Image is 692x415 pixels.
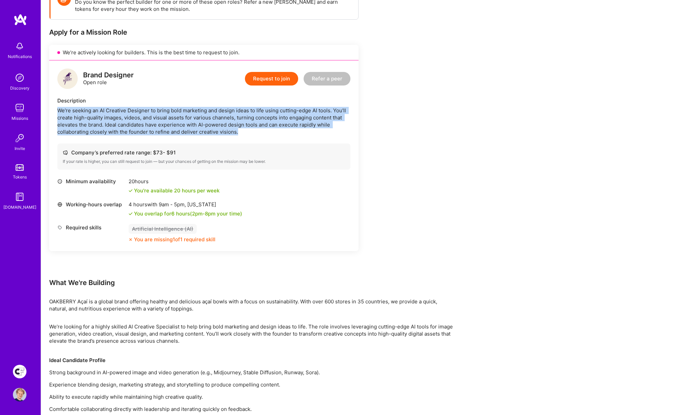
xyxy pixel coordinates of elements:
img: teamwork [13,101,26,115]
i: icon Clock [57,179,62,184]
div: Open role [83,72,134,86]
img: bell [13,39,26,53]
div: We’re actively looking for builders. This is the best time to request to join. [49,45,359,60]
div: Missions [12,115,28,122]
i: icon Tag [57,225,62,230]
div: Tokens [13,173,27,181]
div: Apply for a Mission Role [49,28,359,37]
div: Description [57,97,350,104]
div: You're available 20 hours per week [129,187,219,194]
p: Experience blending design, marketing strategy, and storytelling to produce compelling content. [49,381,456,388]
i: icon Check [129,189,133,193]
img: User Avatar [13,388,26,401]
div: Notifications [8,53,32,60]
p: Ability to execute rapidly while maintaining high creative quality. [49,393,456,400]
img: guide book [13,190,26,204]
div: [DOMAIN_NAME] [3,204,36,211]
a: User Avatar [11,388,28,401]
img: discovery [13,71,26,84]
strong: Ideal Candidate Profile [49,357,105,363]
div: Required skills [57,224,125,231]
div: Artificial Intelligence (AI) [129,224,197,234]
img: Invite [13,131,26,145]
button: Request to join [245,72,298,86]
p: We’re looking for a highly skilled AI Creative Specialist to help bring bold marketing and design... [49,323,456,352]
div: If your rate is higher, you can still request to join — but your chances of getting on the missio... [63,159,345,164]
div: What We're Building [49,278,456,287]
p: OAKBERRY Açaí is a global brand offering healthy and delicious açaí bowls with a focus on sustain... [49,298,456,312]
p: Strong background in AI-powered image and video generation (e.g., Midjourney, Stable Diffusion, R... [49,369,456,376]
span: 2pm - 8pm [192,210,215,217]
img: logo [57,69,78,89]
div: Discovery [10,84,30,92]
span: 9am - 5pm , [157,201,187,208]
button: Refer a peer [304,72,350,86]
div: Brand Designer [83,72,134,79]
div: We’re seeking an AI Creative Designer to bring bold marketing and design ideas to life using cutt... [57,107,350,135]
i: icon Cash [63,150,68,155]
div: Minimum availability [57,178,125,185]
i: icon CloseOrange [129,238,133,242]
div: Invite [15,145,25,152]
i: icon Check [129,212,133,216]
i: icon World [57,202,62,207]
div: Working-hours overlap [57,201,125,208]
p: Comfortable collaborating directly with leadership and iterating quickly on feedback. [49,405,456,413]
a: Creative Fabrica Project Team [11,365,28,378]
img: Creative Fabrica Project Team [13,365,26,378]
img: tokens [16,164,24,171]
div: 20 hours [129,178,219,185]
div: You are missing 1 of 1 required skill [134,236,215,243]
img: logo [14,14,27,26]
div: Company’s preferred rate range: $ 73 - $ 91 [63,149,345,156]
div: You overlap for 6 hours ( your time) [134,210,242,217]
div: 4 hours with [US_STATE] [129,201,242,208]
